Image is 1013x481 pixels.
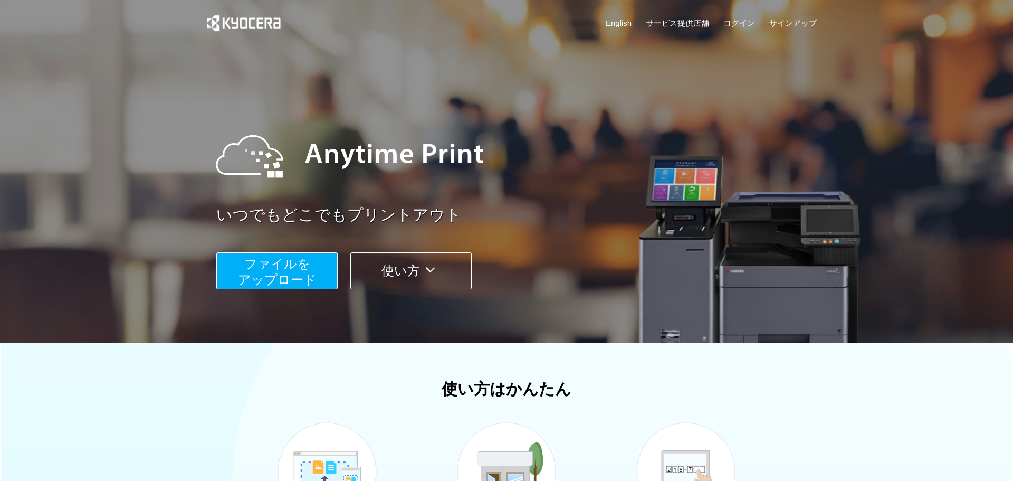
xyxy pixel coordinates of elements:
button: ファイルを​​アップロード [216,252,338,289]
span: ファイルを ​​アップロード [238,257,317,287]
a: サインアップ [769,17,817,29]
a: サービス提供店舗 [646,17,709,29]
a: ログイン [723,17,755,29]
button: 使い方 [350,252,472,289]
a: English [606,17,632,29]
a: いつでもどこでもプリントアウト [216,204,823,227]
